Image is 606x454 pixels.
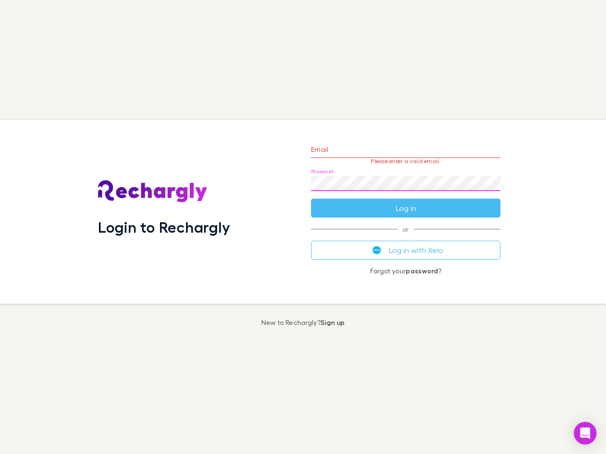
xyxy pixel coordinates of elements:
[311,229,500,229] span: or
[574,422,597,445] div: Open Intercom Messenger
[261,319,345,326] p: New to Rechargly?
[98,180,208,203] img: Rechargly's Logo
[321,318,345,326] a: Sign up
[311,168,333,175] label: Password
[311,199,500,218] button: Log in
[311,158,500,165] p: Please enter a valid email.
[406,267,438,275] a: password
[98,218,230,236] h1: Login to Rechargly
[311,241,500,260] button: Log in with Xero
[311,267,500,275] p: Forgot your ?
[373,246,381,254] img: Xero's logo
